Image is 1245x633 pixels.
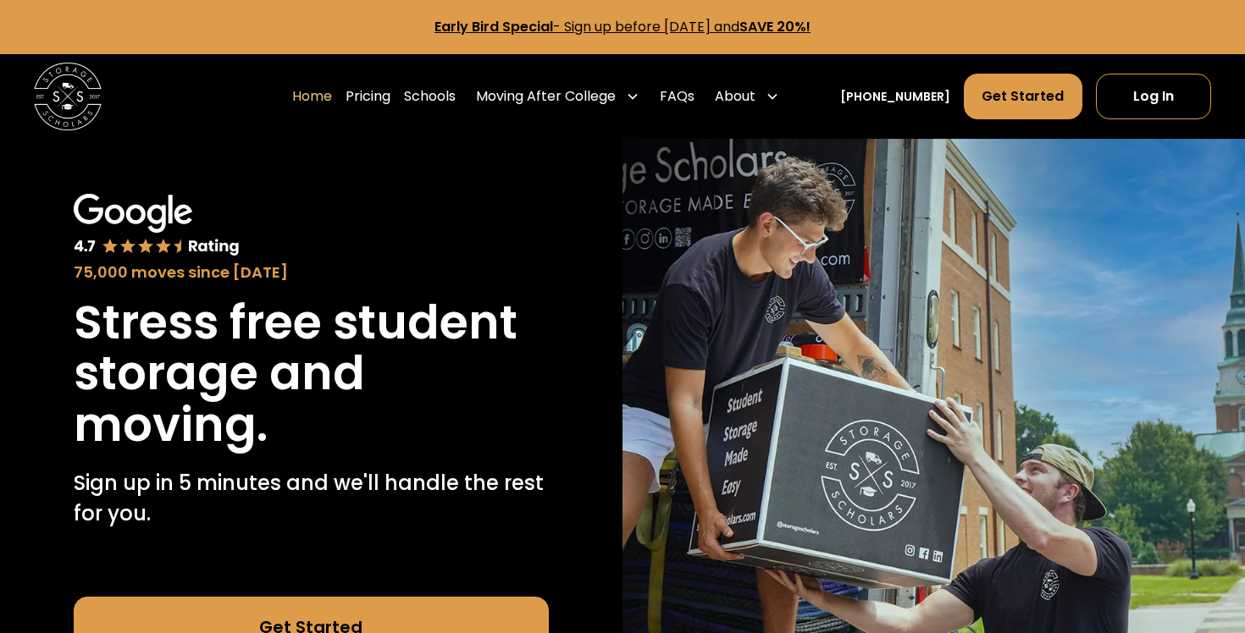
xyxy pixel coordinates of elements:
[1096,74,1211,119] a: Log In
[34,63,102,130] img: Storage Scholars main logo
[74,297,549,451] h1: Stress free student storage and moving.
[715,86,755,107] div: About
[660,73,694,120] a: FAQs
[74,468,549,529] p: Sign up in 5 minutes and we'll handle the rest for you.
[292,73,332,120] a: Home
[476,86,616,107] div: Moving After College
[434,17,553,36] strong: Early Bird Special
[74,194,241,257] img: Google 4.7 star rating
[346,73,390,120] a: Pricing
[739,17,811,36] strong: SAVE 20%!
[434,17,811,36] a: Early Bird Special- Sign up before [DATE] andSAVE 20%!
[469,73,646,120] div: Moving After College
[708,73,786,120] div: About
[404,73,456,120] a: Schools
[74,261,549,283] div: 75,000 moves since [DATE]
[840,88,950,106] a: [PHONE_NUMBER]
[34,63,102,130] a: home
[964,74,1082,119] a: Get Started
